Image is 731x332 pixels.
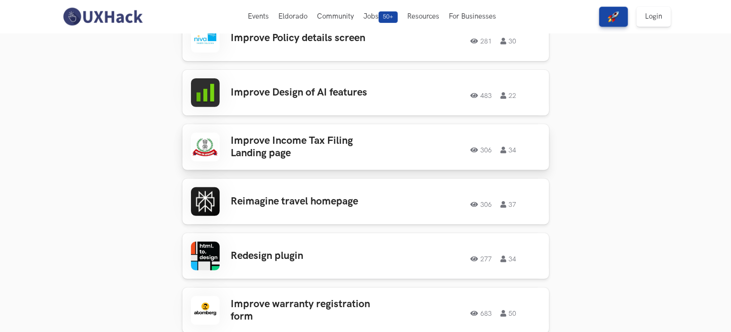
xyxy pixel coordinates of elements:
a: Improve Design of AI features48322 [182,70,549,116]
a: Redesign plugin27734 [182,233,549,279]
span: 277 [471,256,492,262]
span: 34 [501,147,517,153]
span: 34 [501,256,517,262]
span: 683 [471,310,492,317]
h3: Reimagine travel homepage [231,195,380,208]
span: 30 [501,38,517,44]
img: UXHack-logo.png [60,7,145,27]
h3: Improve warranty registration form [231,298,380,323]
h3: Improve Income Tax Filing Landing page [231,135,380,160]
a: Reimagine travel homepage30637 [182,179,549,225]
span: 306 [471,147,492,153]
h3: Improve Policy details screen [231,32,380,44]
a: Login [636,7,671,27]
span: 50 [501,310,517,317]
a: Improve Income Tax Filing Landing page30634 [182,124,549,170]
h3: Redesign plugin [231,250,380,262]
span: 483 [471,92,492,99]
span: 281 [471,38,492,44]
span: 22 [501,92,517,99]
img: rocket [608,11,619,22]
span: 50+ [379,11,398,23]
span: 306 [471,201,492,208]
h3: Improve Design of AI features [231,86,380,99]
span: 37 [501,201,517,208]
a: Improve Policy details screen28130 [182,15,549,61]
